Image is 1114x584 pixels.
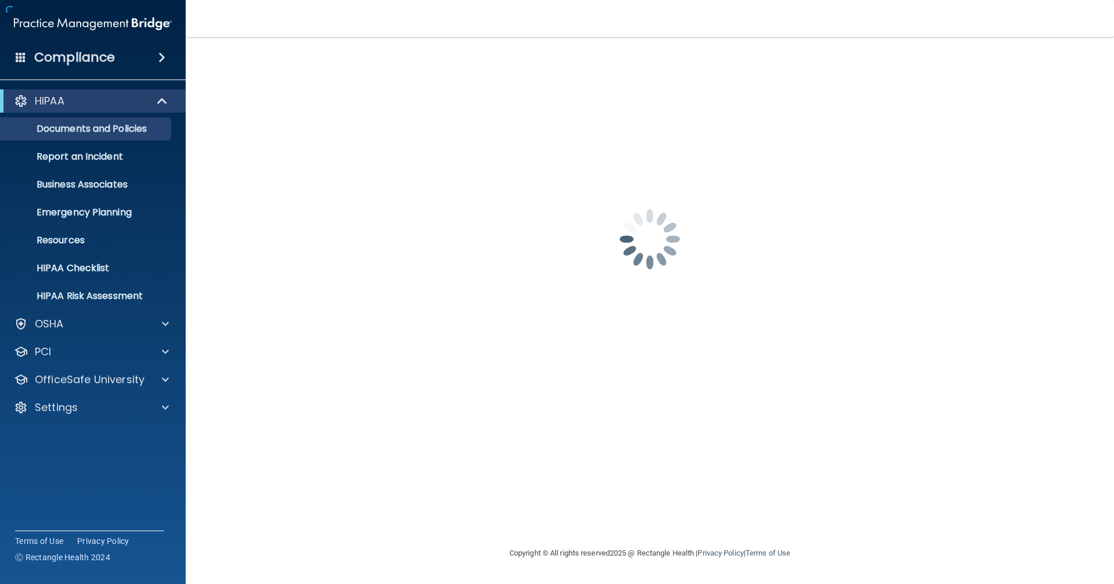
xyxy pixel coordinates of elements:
[14,12,172,35] img: PMB logo
[35,401,78,414] p: Settings
[8,262,166,274] p: HIPAA Checklist
[35,373,144,387] p: OfficeSafe University
[35,94,64,108] p: HIPAA
[592,181,708,297] img: spinner.e123f6fc.gif
[8,290,166,302] p: HIPAA Risk Assessment
[14,373,169,387] a: OfficeSafe University
[14,317,169,331] a: OSHA
[35,345,51,359] p: PCI
[14,401,169,414] a: Settings
[15,551,110,563] span: Ⓒ Rectangle Health 2024
[8,207,166,218] p: Emergency Planning
[746,549,790,557] a: Terms of Use
[8,123,166,135] p: Documents and Policies
[8,179,166,190] p: Business Associates
[14,94,168,108] a: HIPAA
[34,49,115,66] h4: Compliance
[8,235,166,246] p: Resources
[77,535,129,547] a: Privacy Policy
[14,345,169,359] a: PCI
[8,151,166,163] p: Report an Incident
[697,549,743,557] a: Privacy Policy
[15,535,63,547] a: Terms of Use
[438,535,862,572] div: Copyright © All rights reserved 2025 @ Rectangle Health | |
[35,317,64,331] p: OSHA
